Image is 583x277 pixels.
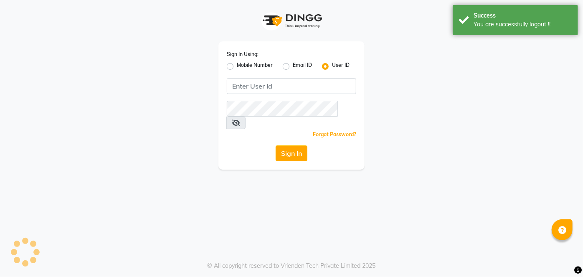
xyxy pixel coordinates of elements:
div: Success [474,11,572,20]
button: Sign In [276,145,307,161]
label: Sign In Using: [227,51,259,58]
input: Username [227,101,338,117]
input: Username [227,78,356,94]
label: Mobile Number [237,61,273,71]
img: logo1.svg [258,8,325,33]
label: User ID [332,61,350,71]
div: You are successfully logout !! [474,20,572,29]
a: Forgot Password? [313,131,356,137]
label: Email ID [293,61,312,71]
